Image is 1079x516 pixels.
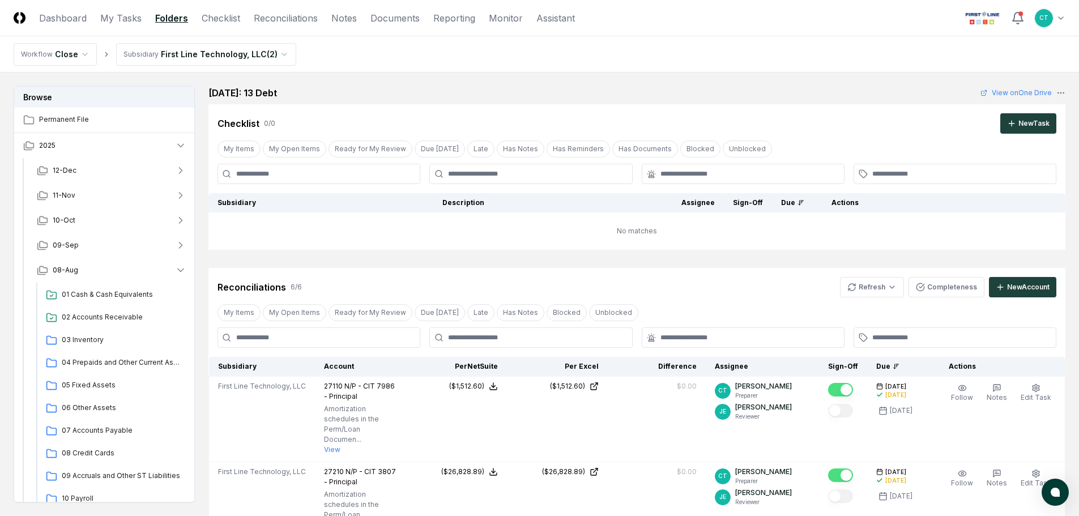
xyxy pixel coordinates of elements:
[1021,479,1051,487] span: Edit Task
[62,312,182,322] span: 02 Accounts Receivable
[989,277,1056,297] button: NewAccount
[497,304,544,321] button: Has Notes
[1042,479,1069,506] button: atlas-launcher
[706,357,819,377] th: Assignee
[980,88,1052,98] a: View onOne Drive
[53,165,76,176] span: 12-Dec
[876,361,922,372] div: Due
[218,381,306,391] span: First Line Technology, LLC
[370,11,420,25] a: Documents
[41,489,186,509] a: 10 Payroll
[41,353,186,373] a: 04 Prepaids and Other Current Assets
[208,212,1065,250] td: No matches
[39,114,186,125] span: Permanent File
[589,304,638,321] button: Unblocked
[984,467,1009,491] button: Notes
[536,11,575,25] a: Assistant
[467,304,494,321] button: Late
[547,304,587,321] button: Blocked
[415,140,465,157] button: Due Today
[542,467,585,477] div: ($26,828.89)
[449,381,484,391] div: ($1,512.60)
[489,11,523,25] a: Monitor
[28,208,195,233] button: 10-Oct
[433,193,672,212] th: Description
[217,140,261,157] button: My Items
[62,403,182,413] span: 06 Other Assets
[516,467,598,477] a: ($26,828.89)
[100,11,142,25] a: My Tasks
[41,308,186,328] a: 02 Accounts Receivable
[217,304,261,321] button: My Items
[735,477,792,485] p: Preparer
[218,467,306,477] span: First Line Technology, LLC
[718,386,727,395] span: CT
[324,467,344,476] span: 27210
[949,381,975,405] button: Follow
[735,498,792,506] p: Reviewer
[1018,467,1054,491] button: Edit Task
[28,233,195,258] button: 09-Sep
[735,402,792,412] p: [PERSON_NAME]
[1039,14,1048,22] span: CT
[735,467,792,477] p: [PERSON_NAME]
[62,380,182,390] span: 05 Fixed Assets
[41,398,186,419] a: 06 Other Assets
[53,190,75,201] span: 11-Nov
[987,479,1007,487] span: Notes
[840,277,904,297] button: Refresh
[263,140,326,157] button: My Open Items
[264,118,275,129] div: 0 / 0
[14,133,195,158] button: 2025
[441,467,484,477] div: ($26,828.89)
[724,193,772,212] th: Sign-Off
[781,198,804,208] div: Due
[1000,113,1056,134] button: NewTask
[62,289,182,300] span: 01 Cash & Cash Equivalents
[951,479,973,487] span: Follow
[155,11,188,25] a: Folders
[62,493,182,504] span: 10 Payroll
[41,466,186,487] a: 09 Accruals and Other ST Liabilities
[39,11,87,25] a: Dashboard
[735,381,792,391] p: [PERSON_NAME]
[53,265,78,275] span: 08-Aug
[331,11,357,25] a: Notes
[735,412,792,421] p: Reviewer
[949,467,975,491] button: Follow
[516,381,598,391] a: ($1,512.60)
[53,215,75,225] span: 10-Oct
[672,193,724,212] th: Assignee
[324,404,398,445] p: Amortization schedules in the Perm/Loan Documen...
[822,198,1056,208] div: Actions
[441,467,498,477] button: ($26,828.89)
[39,140,56,151] span: 2025
[940,361,1056,372] div: Actions
[41,376,186,396] a: 05 Fixed Assets
[41,330,186,351] a: 03 Inventory
[1021,393,1051,402] span: Edit Task
[507,357,607,377] th: Per Excel
[612,140,678,157] button: Has Documents
[909,277,984,297] button: Completeness
[324,382,395,400] span: N/P - CIT 7986 - Principal
[963,9,1002,27] img: First Line Technology logo
[415,304,465,321] button: Due Today
[62,335,182,345] span: 03 Inventory
[324,361,398,372] div: Account
[208,86,277,100] h2: [DATE]: 13 Debt
[828,468,853,482] button: Mark complete
[890,491,912,501] div: [DATE]
[723,140,772,157] button: Unblocked
[41,443,186,464] a: 08 Credit Cards
[329,140,412,157] button: Ready for My Review
[324,467,396,486] span: N/P - CIT 3807 - Principal
[14,12,25,24] img: Logo
[608,357,706,377] th: Difference
[21,49,53,59] div: Workflow
[41,421,186,441] a: 07 Accounts Payable
[449,381,498,391] button: ($1,512.60)
[208,193,433,212] th: Subsidiary
[14,43,296,66] nav: breadcrumb
[735,391,792,400] p: Preparer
